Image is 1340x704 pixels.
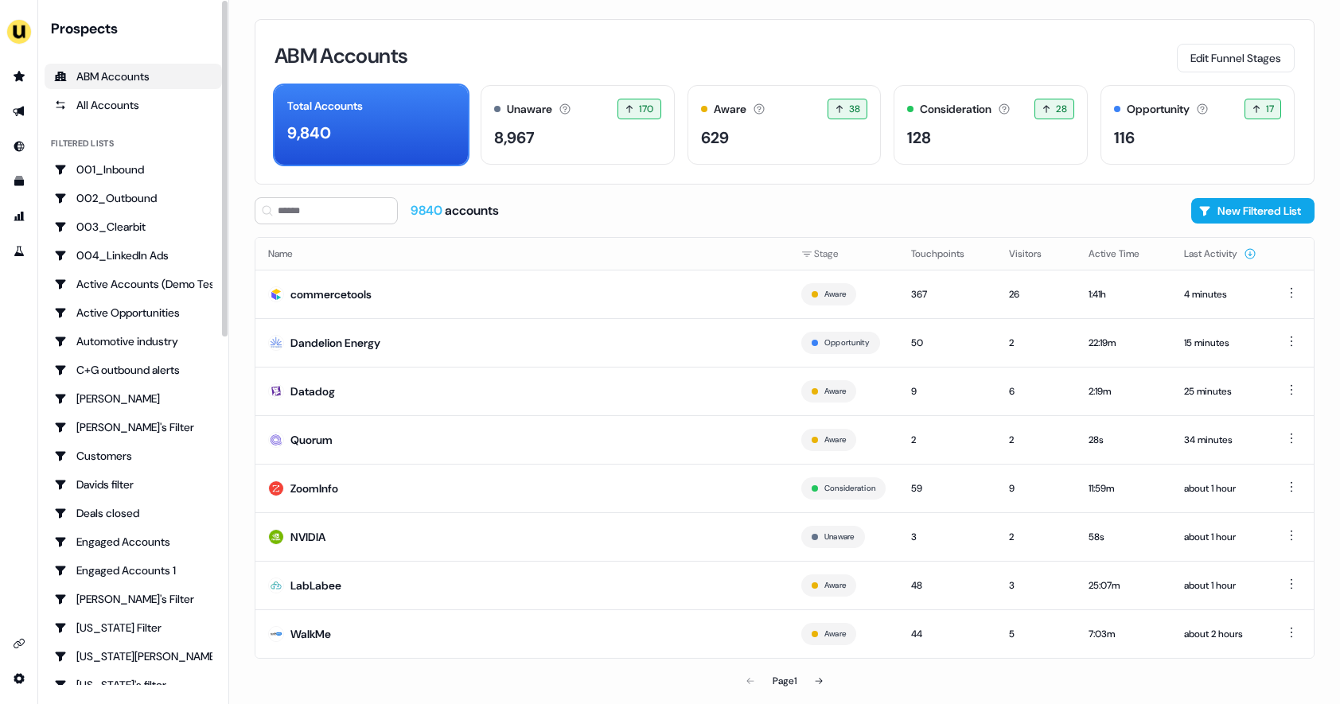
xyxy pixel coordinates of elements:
[6,666,32,691] a: Go to integrations
[1009,529,1063,545] div: 2
[714,101,746,118] div: Aware
[45,386,222,411] a: Go to Charlotte Stone
[255,238,789,270] th: Name
[290,335,380,351] div: Dandelion Energy
[824,384,846,399] button: Aware
[639,101,653,117] span: 170
[1177,44,1295,72] button: Edit Funnel Stages
[1184,383,1256,399] div: 25 minutes
[1266,101,1274,117] span: 17
[1191,198,1315,224] button: New Filtered List
[911,239,984,268] button: Touchpoints
[54,276,212,292] div: Active Accounts (Demo Test)
[45,472,222,497] a: Go to Davids filter
[54,190,212,206] div: 002_Outbound
[824,578,846,593] button: Aware
[45,214,222,239] a: Go to 003_Clearbit
[1089,578,1159,593] div: 25:07m
[1009,578,1063,593] div: 3
[290,432,333,448] div: Quorum
[1009,286,1063,302] div: 26
[1184,239,1256,268] button: Last Activity
[51,137,114,150] div: Filtered lists
[45,414,222,440] a: Go to Charlotte's Filter
[45,64,222,89] a: ABM Accounts
[54,591,212,607] div: [PERSON_NAME]'s Filter
[911,335,984,351] div: 50
[1009,239,1061,268] button: Visitors
[6,64,32,89] a: Go to prospects
[54,247,212,263] div: 004_LinkedIn Ads
[911,578,984,593] div: 48
[824,530,855,544] button: Unaware
[290,578,341,593] div: LabLabee
[290,529,325,545] div: NVIDIA
[907,126,931,150] div: 128
[824,433,846,447] button: Aware
[54,505,212,521] div: Deals closed
[54,161,212,177] div: 001_Inbound
[45,529,222,554] a: Go to Engaged Accounts
[290,383,335,399] div: Datadog
[1184,626,1256,642] div: about 2 hours
[290,626,331,642] div: WalkMe
[507,101,552,118] div: Unaware
[1089,383,1159,399] div: 2:19m
[1056,101,1067,117] span: 28
[411,202,445,219] span: 9840
[824,287,846,301] button: Aware
[290,480,338,496] div: ZoomInfo
[1184,286,1256,302] div: 4 minutes
[54,476,212,492] div: Davids filter
[54,333,212,349] div: Automotive industry
[290,286,372,302] div: commercetools
[1009,383,1063,399] div: 6
[45,500,222,526] a: Go to Deals closed
[920,101,991,118] div: Consideration
[6,631,32,656] a: Go to integrations
[6,134,32,159] a: Go to Inbound
[54,391,212,406] div: [PERSON_NAME]
[45,243,222,268] a: Go to 004_LinkedIn Ads
[911,383,984,399] div: 9
[54,620,212,636] div: [US_STATE] Filter
[1009,432,1063,448] div: 2
[45,300,222,325] a: Go to Active Opportunities
[911,286,984,302] div: 367
[54,305,212,321] div: Active Opportunities
[54,362,212,378] div: C+G outbound alerts
[45,672,222,698] a: Go to Georgia's filter
[1089,480,1159,496] div: 11:59m
[411,202,499,220] div: accounts
[45,92,222,118] a: All accounts
[54,448,212,464] div: Customers
[494,126,535,150] div: 8,967
[51,19,222,38] div: Prospects
[45,644,222,669] a: Go to Georgia Slack
[1184,335,1256,351] div: 15 minutes
[911,480,984,496] div: 59
[54,677,212,693] div: [US_STATE]'s filter
[54,648,212,664] div: [US_STATE][PERSON_NAME]
[6,239,32,264] a: Go to experiments
[45,271,222,297] a: Go to Active Accounts (Demo Test)
[1114,126,1135,150] div: 116
[824,336,870,350] button: Opportunity
[1089,239,1159,268] button: Active Time
[54,534,212,550] div: Engaged Accounts
[1009,626,1063,642] div: 5
[54,97,212,113] div: All Accounts
[1184,480,1256,496] div: about 1 hour
[911,626,984,642] div: 44
[1184,529,1256,545] div: about 1 hour
[45,185,222,211] a: Go to 002_Outbound
[1089,286,1159,302] div: 1:41h
[275,45,407,66] h3: ABM Accounts
[1184,578,1256,593] div: about 1 hour
[6,99,32,124] a: Go to outbound experience
[287,98,363,115] div: Total Accounts
[45,157,222,182] a: Go to 001_Inbound
[45,586,222,612] a: Go to Geneviève's Filter
[6,169,32,194] a: Go to templates
[45,443,222,469] a: Go to Customers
